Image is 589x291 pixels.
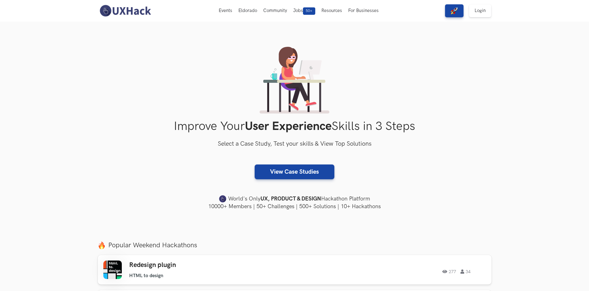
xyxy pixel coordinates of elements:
a: Login [469,4,491,17]
img: fire.png [98,241,105,249]
strong: User Experience [245,119,332,134]
img: UXHack-logo.png [98,4,153,17]
li: HTML to design [129,273,163,279]
h3: Redesign plugin [129,261,304,269]
h4: 10000+ Members | 50+ Challenges | 500+ Solutions | 10+ Hackathons [98,203,491,210]
h4: World's Only Hackathon Platform [98,195,491,203]
img: rocket [451,7,458,14]
a: View Case Studies [255,164,334,179]
img: lady working on laptop [260,47,329,114]
span: 50+ [303,7,315,15]
label: Popular Weekend Hackathons [98,241,491,249]
span: 277 [442,269,456,274]
strong: UX, PRODUCT & DESIGN [261,195,321,203]
h3: Select a Case Study, Test your skills & View Top Solutions [98,139,491,149]
h1: Improve Your Skills in 3 Steps [98,119,491,134]
img: uxhack-favicon-image.png [219,195,226,203]
span: 34 [460,269,471,274]
a: Redesign plugin HTML to design 277 34 [98,255,491,285]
